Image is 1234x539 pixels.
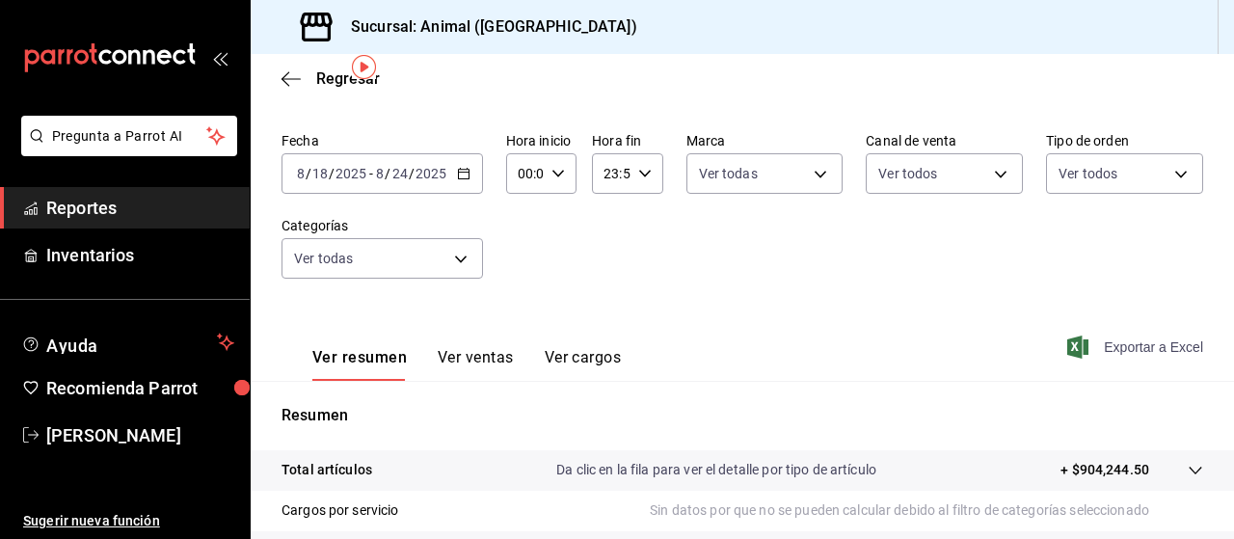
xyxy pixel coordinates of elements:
[391,166,409,181] input: --
[866,134,1023,148] label: Canal de venta
[1046,134,1203,148] label: Tipo de orden
[282,69,380,88] button: Regresar
[52,126,207,147] span: Pregunta a Parrot AI
[1059,164,1117,183] span: Ver todos
[13,140,237,160] a: Pregunta a Parrot AI
[699,164,758,183] span: Ver todas
[294,249,353,268] span: Ver todas
[1071,336,1203,359] button: Exportar a Excel
[369,166,373,181] span: -
[282,460,372,480] p: Total artículos
[686,134,844,148] label: Marca
[352,55,376,79] img: Tooltip marker
[306,166,311,181] span: /
[46,375,234,401] span: Recomienda Parrot
[282,134,483,148] label: Fecha
[878,164,937,183] span: Ver todos
[23,511,234,531] span: Sugerir nueva función
[1060,460,1149,480] p: + $904,244.50
[311,166,329,181] input: --
[46,331,209,354] span: Ayuda
[312,348,407,381] button: Ver resumen
[296,166,306,181] input: --
[282,404,1203,427] p: Resumen
[409,166,415,181] span: /
[650,500,1203,521] p: Sin datos por que no se pueden calcular debido al filtro de categorías seleccionado
[21,116,237,156] button: Pregunta a Parrot AI
[46,242,234,268] span: Inventarios
[282,500,399,521] p: Cargos por servicio
[592,134,662,148] label: Hora fin
[375,166,385,181] input: --
[335,15,637,39] h3: Sucursal: Animal ([GEOGRAPHIC_DATA])
[212,50,228,66] button: open_drawer_menu
[506,134,577,148] label: Hora inicio
[545,348,622,381] button: Ver cargos
[438,348,514,381] button: Ver ventas
[46,422,234,448] span: [PERSON_NAME]
[312,348,621,381] div: navigation tabs
[556,460,876,480] p: Da clic en la fila para ver el detalle por tipo de artículo
[282,219,483,232] label: Categorías
[335,166,367,181] input: ----
[316,69,380,88] span: Regresar
[46,195,234,221] span: Reportes
[385,166,390,181] span: /
[415,166,447,181] input: ----
[329,166,335,181] span: /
